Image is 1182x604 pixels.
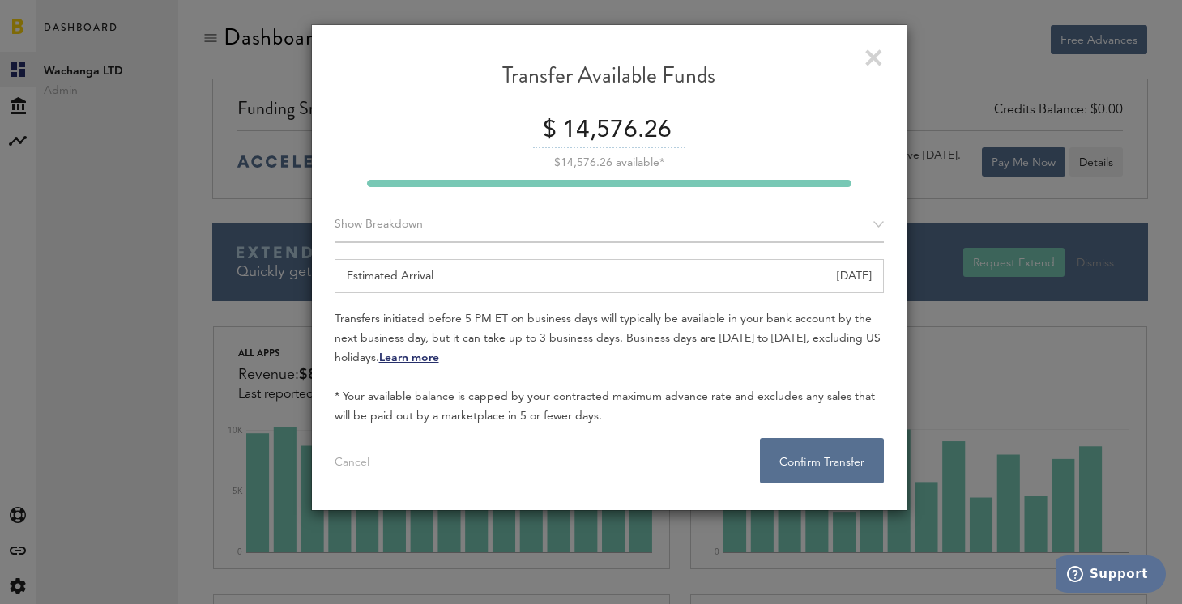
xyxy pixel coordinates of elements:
[335,157,884,168] div: $14,576.26 available*
[335,219,362,230] span: Show
[315,438,389,483] button: Cancel
[335,207,884,243] div: Breakdown
[335,62,884,103] div: Transfer Available Funds
[760,438,884,483] button: Confirm Transfer
[1056,555,1166,596] iframe: Opens a widget where you can find more information
[533,114,557,148] div: $
[335,259,884,293] div: Estimated Arrival
[335,309,884,426] div: Transfers initiated before 5 PM ET on business days will typically be available in your bank acco...
[379,352,439,364] a: Learn more
[837,260,872,292] div: [DATE]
